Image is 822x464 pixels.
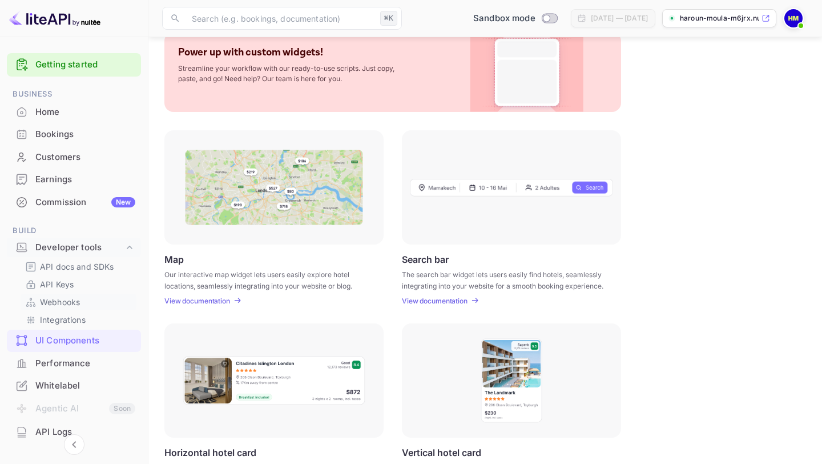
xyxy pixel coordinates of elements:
[21,258,136,275] div: API docs and SDKs
[7,353,141,374] a: Performance
[35,196,135,209] div: Commission
[7,123,141,145] a: Bookings
[25,261,132,273] a: API docs and SDKs
[40,314,86,326] p: Integrations
[25,278,132,290] a: API Keys
[410,178,613,197] img: Search Frame
[7,421,141,442] a: API Logs
[402,297,471,305] a: View documentation
[40,261,114,273] p: API docs and SDKs
[7,101,141,122] a: Home
[680,13,759,23] p: haroun-moula-m6jrx.nui...
[64,434,84,455] button: Collapse navigation
[7,353,141,375] div: Performance
[7,421,141,443] div: API Logs
[35,173,135,186] div: Earnings
[469,12,562,25] div: Switch to Production mode
[7,330,141,352] div: UI Components
[35,151,135,164] div: Customers
[21,276,136,293] div: API Keys
[784,9,803,27] img: Haroun Moula
[402,447,481,458] p: Vertical hotel card
[35,241,124,254] div: Developer tools
[7,53,141,77] div: Getting started
[21,294,136,310] div: Webhooks
[9,9,100,27] img: LiteAPI logo
[185,150,363,225] img: Map Frame
[7,169,141,191] div: Earnings
[35,106,135,119] div: Home
[7,146,141,167] a: Customers
[7,375,141,396] a: Whitelabel
[164,447,256,458] p: Horizontal hotel card
[7,101,141,123] div: Home
[7,169,141,190] a: Earnings
[40,278,74,290] p: API Keys
[7,375,141,397] div: Whitelabel
[40,296,80,308] p: Webhooks
[7,191,141,213] a: CommissionNew
[35,426,135,439] div: API Logs
[35,379,135,393] div: Whitelabel
[25,314,132,326] a: Integrations
[178,46,323,59] p: Power up with custom widgets!
[182,355,366,406] img: Horizontal hotel card Frame
[591,13,648,23] div: [DATE] — [DATE]
[7,191,141,214] div: CommissionNew
[178,63,406,84] p: Streamline your workflow with our ready-to-use scripts. Just copy, paste, and go! Need help? Our ...
[481,32,573,112] img: Custom Widget PNG
[111,197,135,207] div: New
[185,7,376,30] input: Search (e.g. bookings, documentation)
[164,297,233,305] a: View documentation
[164,254,184,265] p: Map
[21,311,136,328] div: Integrations
[7,88,141,101] span: Business
[473,12,535,25] span: Sandbox mode
[35,334,135,347] div: UI Components
[7,123,141,146] div: Bookings
[35,357,135,370] div: Performance
[7,225,141,237] span: Build
[164,269,369,290] p: Our interactive map widget lets users easily explore hotel locations, seamlessly integrating into...
[480,338,543,423] img: Vertical hotel card Frame
[164,297,230,305] p: View documentation
[7,146,141,169] div: Customers
[402,254,449,265] p: Search bar
[7,330,141,351] a: UI Components
[380,11,397,26] div: ⌘K
[25,296,132,308] a: Webhooks
[402,297,468,305] p: View documentation
[402,269,607,290] p: The search bar widget lets users easily find hotels, seamlessly integrating into your website for...
[35,58,135,71] a: Getting started
[7,238,141,258] div: Developer tools
[35,128,135,141] div: Bookings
